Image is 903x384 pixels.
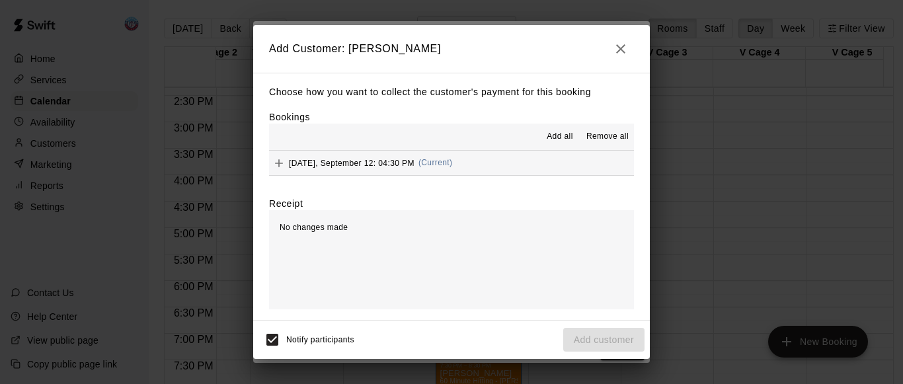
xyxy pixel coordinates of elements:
label: Bookings [269,112,310,122]
span: Add [269,157,289,167]
button: Add all [539,126,581,147]
span: Remove all [586,130,629,143]
label: Receipt [269,197,303,210]
button: Remove all [581,126,634,147]
span: (Current) [418,158,453,167]
button: Add[DATE], September 12: 04:30 PM(Current) [269,151,634,175]
p: Choose how you want to collect the customer's payment for this booking [269,84,634,100]
h2: Add Customer: [PERSON_NAME] [253,25,650,73]
span: [DATE], September 12: 04:30 PM [289,158,414,167]
span: Notify participants [286,335,354,344]
span: No changes made [280,223,348,232]
span: Add all [547,130,573,143]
